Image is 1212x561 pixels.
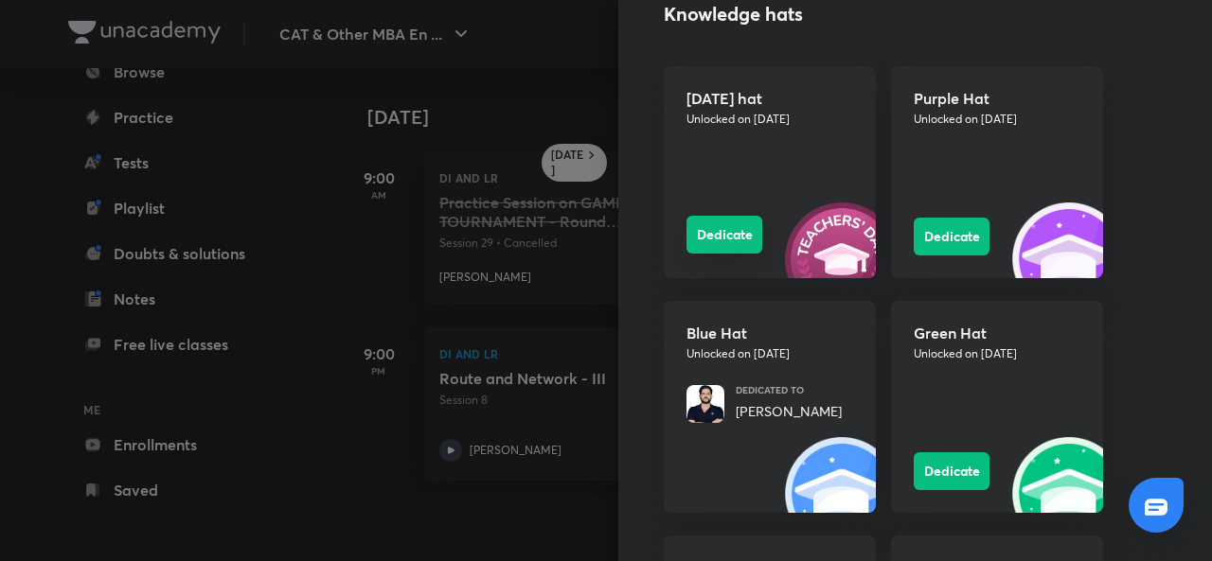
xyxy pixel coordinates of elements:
img: Purple Hat [1012,202,1126,316]
h5: Green Hat [914,324,1080,342]
button: Dedicate [914,218,989,255]
h5: [DATE] hat [686,89,853,107]
h5: Purple Hat [914,89,1080,107]
img: Green Hat [1012,437,1126,551]
p: Unlocked on [DATE] [914,111,1080,128]
img: Teachers' Day hat [785,202,899,316]
button: Dedicate [914,452,989,490]
button: Dedicate [686,216,762,254]
p: Unlocked on [DATE] [914,345,1080,362]
p: Unlocked on [DATE] [686,111,853,128]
